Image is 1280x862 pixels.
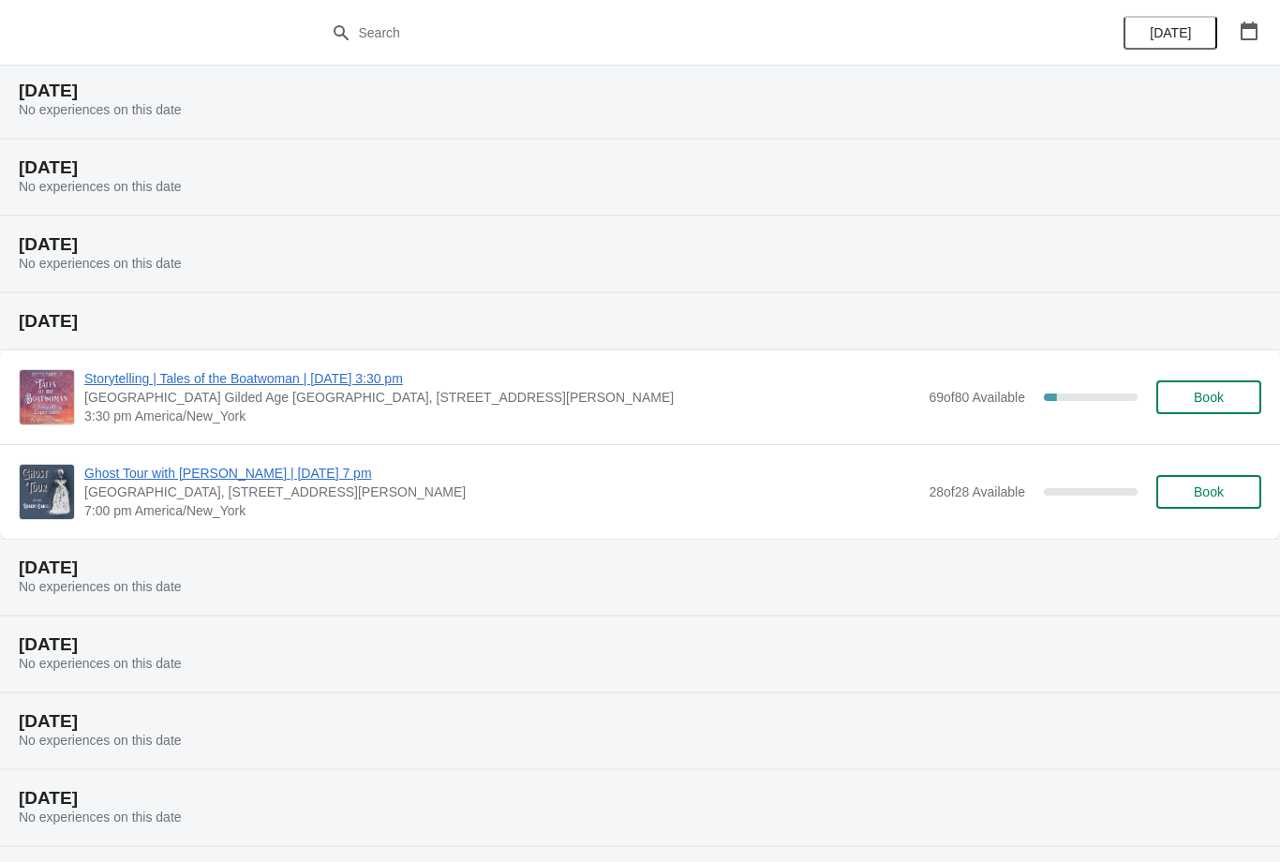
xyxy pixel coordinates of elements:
[1194,390,1224,405] span: Book
[1194,484,1224,499] span: Book
[19,312,1261,331] h2: [DATE]
[20,465,74,519] img: Ghost Tour with Robert Oakes | Saturday, September 13 at 7 pm | Ventfort Hall, 104 Walker St., Le...
[19,579,182,594] span: No experiences on this date
[19,558,1261,577] h2: [DATE]
[84,369,919,388] span: Storytelling | Tales of the Boatwoman | [DATE] 3:30 pm
[19,635,1261,654] h2: [DATE]
[19,82,1261,100] h2: [DATE]
[929,390,1025,405] span: 69 of 80 Available
[19,712,1261,731] h2: [DATE]
[1156,380,1261,414] button: Book
[84,388,919,407] span: [GEOGRAPHIC_DATA] Gilded Age [GEOGRAPHIC_DATA], [STREET_ADDRESS][PERSON_NAME]
[84,464,919,483] span: Ghost Tour with [PERSON_NAME] | [DATE] 7 pm
[1124,16,1217,50] button: [DATE]
[19,656,182,671] span: No experiences on this date
[20,370,74,424] img: Storytelling | Tales of the Boatwoman | September 13 at 3:30 pm | Ventfort Hall Gilded Age Mansio...
[19,102,182,117] span: No experiences on this date
[19,810,182,825] span: No experiences on this date
[19,733,182,748] span: No experiences on this date
[19,256,182,271] span: No experiences on this date
[929,484,1025,499] span: 28 of 28 Available
[358,16,960,50] input: Search
[84,407,919,425] span: 3:30 pm America/New_York
[84,483,919,501] span: [GEOGRAPHIC_DATA], [STREET_ADDRESS][PERSON_NAME]
[19,158,1261,177] h2: [DATE]
[1150,25,1191,40] span: [DATE]
[19,235,1261,254] h2: [DATE]
[84,501,919,520] span: 7:00 pm America/New_York
[19,789,1261,808] h2: [DATE]
[19,179,182,194] span: No experiences on this date
[1156,475,1261,509] button: Book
